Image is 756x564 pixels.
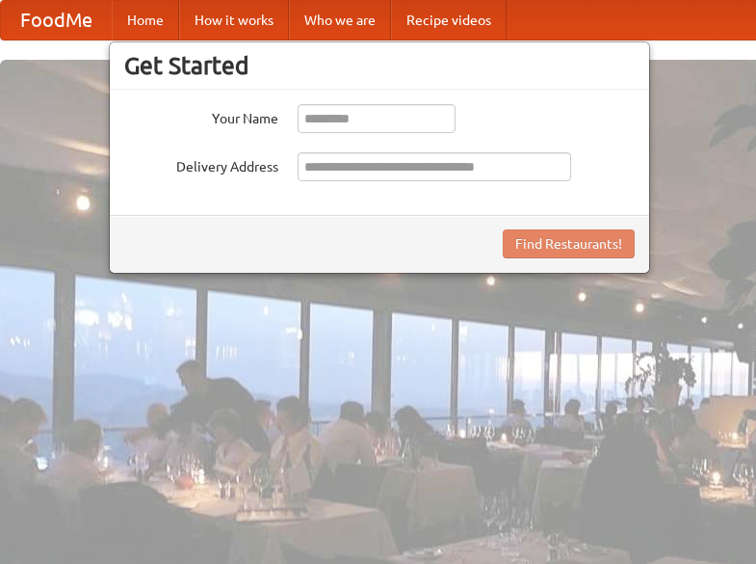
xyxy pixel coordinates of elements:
[391,1,507,40] a: Recipe videos
[289,1,391,40] a: Who we are
[112,1,179,40] a: Home
[124,152,278,176] label: Delivery Address
[1,1,112,40] a: FoodMe
[124,51,635,80] h3: Get Started
[124,104,278,128] label: Your Name
[503,229,635,258] button: Find Restaurants!
[179,1,289,40] a: How it works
